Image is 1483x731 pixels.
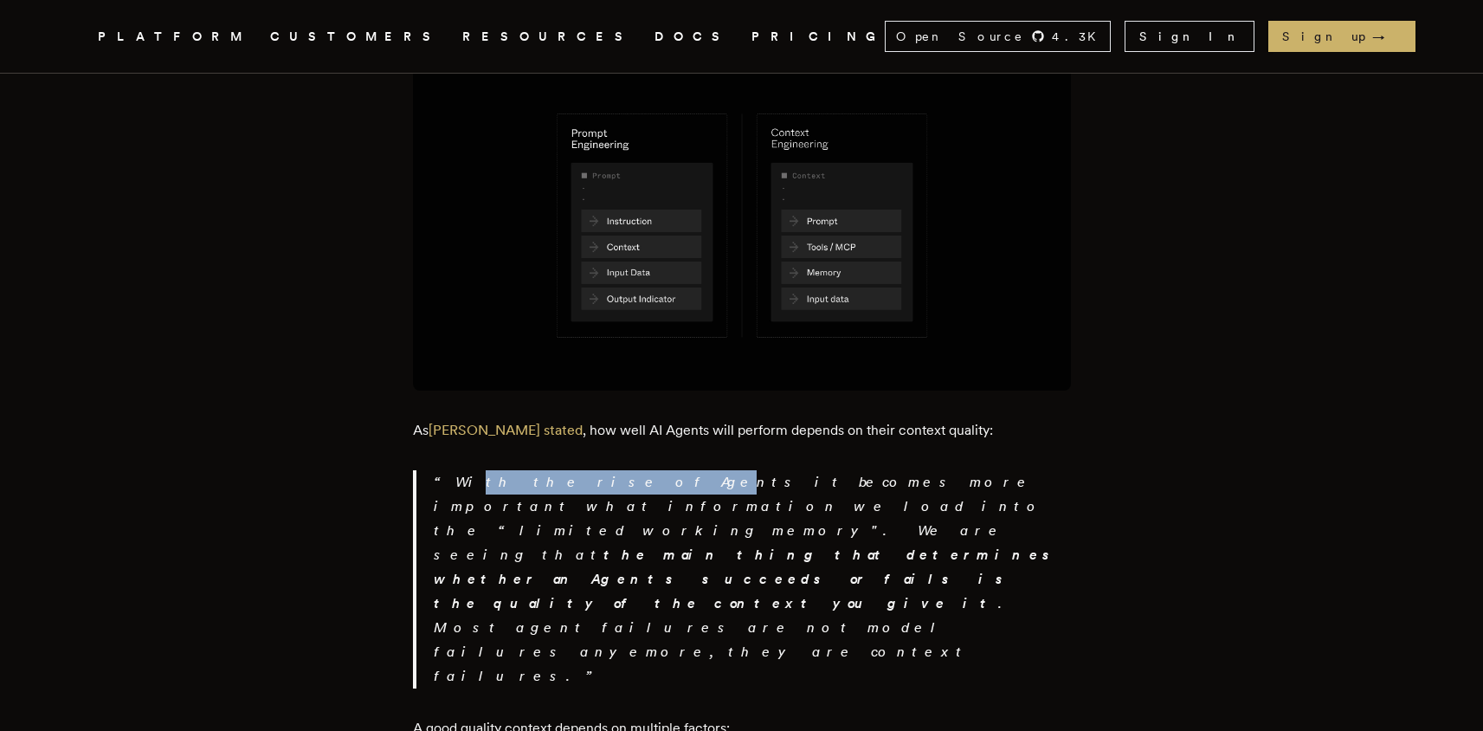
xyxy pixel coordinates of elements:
[1268,21,1415,52] a: Sign up
[1372,28,1402,45] span: →
[654,26,731,48] a: DOCS
[98,26,249,48] button: PLATFORM
[270,26,442,48] a: CUSTOMERS
[751,26,885,48] a: PRICING
[429,422,583,438] a: [PERSON_NAME] stated
[1125,21,1254,52] a: Sign In
[896,28,1024,45] span: Open Source
[413,418,1071,443] p: As , how well AI Agents will perform depends on their context quality:
[434,470,1071,689] p: With the rise of Agents it becomes more important what information we load into the “limited work...
[462,26,634,48] button: RESOURCES
[413,61,1071,391] img: Prompt Engineering's is now a small subset of building a rich and relevant Agent context.
[1052,28,1106,45] span: 4.3 K
[434,547,1065,611] strong: the main thing that determines whether an Agents succeeds or fails is the quality of the context ...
